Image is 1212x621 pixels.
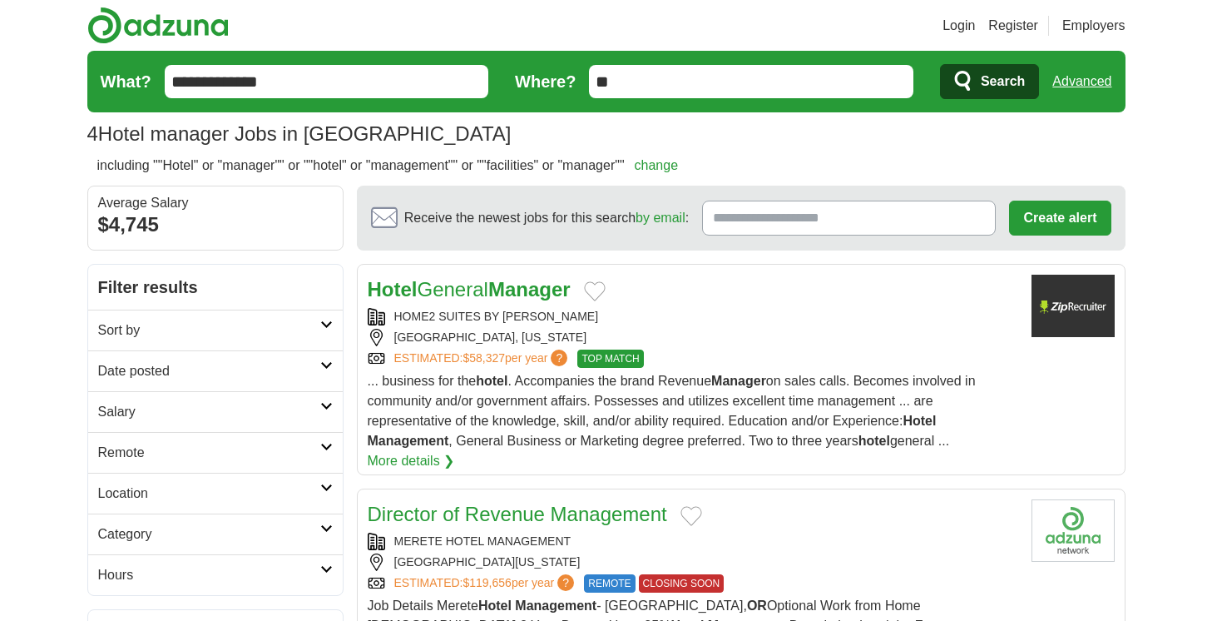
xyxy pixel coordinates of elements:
[404,208,689,228] span: Receive the newest jobs for this search :
[368,278,418,301] strong: Hotel
[858,434,890,448] strong: hotel
[368,329,1018,346] div: [GEOGRAPHIC_DATA], [US_STATE]
[488,278,571,301] strong: Manager
[940,64,1039,99] button: Search
[98,210,333,240] div: $4,745
[88,391,343,432] a: Salary
[577,350,643,368] span: TOP MATCH
[368,278,571,301] a: HotelGeneralManager
[88,432,343,473] a: Remote
[476,374,507,388] strong: hotel
[98,402,320,422] h2: Salary
[88,350,343,391] a: Date posted
[368,434,449,448] strong: Management
[584,281,606,301] button: Add to favorite jobs
[394,350,571,368] a: ESTIMATED:$58,327per year?
[1052,65,1111,98] a: Advanced
[1031,499,1115,562] img: Company logo
[463,351,505,365] span: $58,327
[88,265,343,310] h2: Filter results
[680,506,702,526] button: Add to favorite jobs
[87,122,512,145] h1: Hotel manager Jobs in [GEOGRAPHIC_DATA]
[98,320,320,340] h2: Sort by
[97,156,679,176] h2: including ""Hotel" or "manager"" or ""hotel" or "management"" or ""facilities" or "manager""
[747,599,767,613] strong: OR
[1062,16,1125,36] a: Employers
[98,524,320,544] h2: Category
[98,443,320,463] h2: Remote
[551,350,567,366] span: ?
[368,554,1018,571] div: [GEOGRAPHIC_DATA][US_STATE]
[88,554,343,595] a: Hours
[1031,275,1115,337] img: Company logo
[98,565,320,585] h2: Hours
[368,308,1018,325] div: HOME2 SUITES BY [PERSON_NAME]
[557,574,574,591] span: ?
[981,65,1025,98] span: Search
[584,574,635,593] span: REMOTE
[88,310,343,350] a: Sort by
[711,374,766,388] strong: Manager
[515,69,576,94] label: Where?
[478,599,512,613] strong: Hotel
[88,514,343,554] a: Category
[515,599,596,613] strong: Management
[368,374,976,448] span: ... business for the . Accompanies the brand Revenue on sales calls. Becomes involved in communit...
[903,414,936,428] strong: Hotel
[88,473,343,514] a: Location
[98,361,320,381] h2: Date posted
[988,16,1038,36] a: Register
[87,7,229,44] img: Adzuna logo
[98,484,320,504] h2: Location
[368,503,667,525] a: Director of Revenue Management
[368,533,1018,550] div: MERETE HOTEL MANAGEMENT
[942,16,975,36] a: Login
[87,119,98,149] span: 4
[639,574,725,593] span: CLOSING SOON
[463,576,511,589] span: $119,656
[1009,201,1111,236] button: Create alert
[635,158,679,172] a: change
[368,451,455,471] a: More details ❯
[98,196,333,210] div: Average Salary
[101,69,151,94] label: What?
[394,574,578,593] a: ESTIMATED:$119,656per year?
[636,211,685,225] a: by email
